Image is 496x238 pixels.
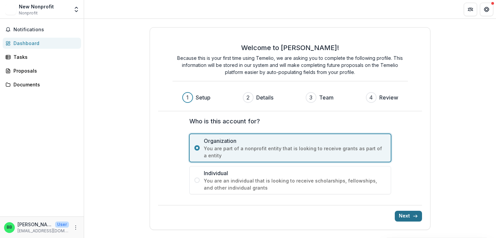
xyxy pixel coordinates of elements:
div: Progress [182,92,398,103]
a: Tasks [3,51,81,63]
span: You are an individual that is looking to receive scholarships, fellowships, and other individual ... [204,177,386,191]
button: Partners [464,3,477,16]
span: Organization [204,137,386,145]
div: 4 [369,93,373,102]
p: User [55,222,69,228]
div: Proposals [13,67,76,74]
h3: Team [319,93,334,102]
span: You are part of a nonprofit entity that is looking to receive grants as part of a entity [204,145,386,159]
h3: Review [379,93,398,102]
h2: Welcome to [PERSON_NAME]! [241,44,339,52]
a: Proposals [3,65,81,76]
div: Documents [13,81,76,88]
div: 3 [309,93,312,102]
span: Nonprofit [19,10,38,16]
div: 1 [186,93,189,102]
span: Individual [204,169,386,177]
h3: Setup [196,93,211,102]
div: 2 [246,93,250,102]
label: Who is this account for? [189,117,387,126]
div: Dashboard [13,40,76,47]
div: New Nonprofit [19,3,54,10]
p: [PERSON_NAME] [17,221,52,228]
div: Tasks [13,53,76,61]
a: Documents [3,79,81,90]
button: Next [395,211,422,222]
button: More [72,224,80,232]
img: New Nonprofit [5,4,16,15]
button: Open entity switcher [72,3,81,16]
p: Because this is your first time using Temelio, we are asking you to complete the following profil... [173,54,408,76]
p: [EMAIL_ADDRESS][DOMAIN_NAME] [17,228,69,234]
h3: Details [256,93,273,102]
a: Dashboard [3,38,81,49]
button: Notifications [3,24,81,35]
div: Brian Beckman [7,225,12,230]
span: Notifications [13,27,78,33]
button: Get Help [480,3,493,16]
